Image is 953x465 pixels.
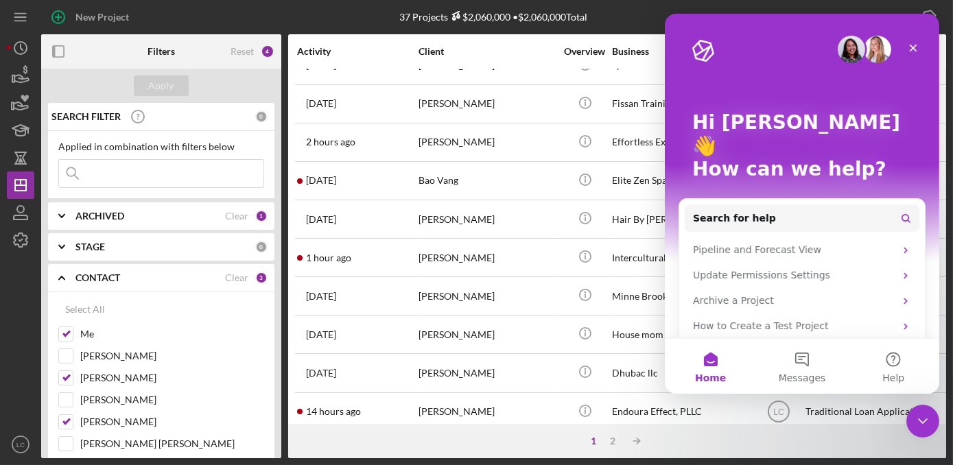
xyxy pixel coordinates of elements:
[65,296,105,323] div: Select All
[604,436,623,446] div: 2
[80,415,264,429] label: [PERSON_NAME]
[400,11,588,23] div: 37 Projects • $2,060,000 Total
[297,46,417,57] div: Activity
[612,394,749,430] div: Endoura Effect, PLLC
[80,349,264,363] label: [PERSON_NAME]
[16,441,25,449] text: LC
[419,316,556,353] div: [PERSON_NAME]
[773,407,784,417] text: LC
[149,75,174,96] div: Apply
[585,436,604,446] div: 1
[419,239,556,276] div: [PERSON_NAME]
[255,110,268,123] div: 0
[80,437,264,451] label: [PERSON_NAME] [PERSON_NAME]
[306,175,336,186] time: 2025-09-22 22:39
[306,406,361,417] time: 2025-09-29 02:49
[75,3,129,31] div: New Project
[80,393,264,407] label: [PERSON_NAME]
[805,394,943,430] div: Traditional Loan Application
[41,3,143,31] button: New Project
[75,272,120,283] b: CONTACT
[51,111,121,122] b: SEARCH FILTER
[255,272,268,284] div: 3
[306,329,336,340] time: 2025-09-11 22:37
[231,46,254,57] div: Reset
[419,278,556,314] div: [PERSON_NAME]
[449,11,511,23] div: $2,060,000
[419,394,556,430] div: [PERSON_NAME]
[612,355,749,391] div: Dhubac llc
[7,431,34,458] button: LC
[255,241,268,253] div: 0
[906,405,939,438] iframe: Intercom live chat
[225,272,248,283] div: Clear
[255,210,268,222] div: 1
[80,371,264,385] label: [PERSON_NAME]
[665,14,939,394] iframe: Intercom live chat
[134,75,189,96] button: Apply
[419,355,556,391] div: [PERSON_NAME]
[419,163,556,199] div: Bao Vang
[306,291,336,302] time: 2025-09-18 18:11
[612,86,749,122] div: Fissan Training Kennels
[419,201,556,237] div: [PERSON_NAME]
[75,211,124,222] b: ARCHIVED
[306,368,336,379] time: 2025-09-19 07:05
[869,3,946,31] button: Export
[419,86,556,122] div: [PERSON_NAME]
[58,141,264,152] div: Applied in combination with filters below
[261,45,274,58] div: 4
[306,252,351,263] time: 2025-09-29 16:00
[612,163,749,199] div: Elite Zen Spa
[419,124,556,160] div: [PERSON_NAME]
[306,136,355,147] time: 2025-09-29 15:12
[612,124,749,160] div: Effortless Excellence Content
[612,278,749,314] div: Minne Brook Jewelers LLC
[612,239,749,276] div: Interculturalist, LLC
[882,3,912,31] div: Export
[58,296,112,323] button: Select All
[612,46,749,57] div: Business
[612,201,749,237] div: Hair By [PERSON_NAME]
[80,327,264,341] label: Me
[419,46,556,57] div: Client
[612,316,749,353] div: House mom vending
[148,46,175,57] b: Filters
[75,241,105,252] b: STAGE
[559,46,611,57] div: Overview
[306,98,336,109] time: 2025-09-18 01:39
[225,211,248,222] div: Clear
[306,214,336,225] time: 2025-09-14 02:47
